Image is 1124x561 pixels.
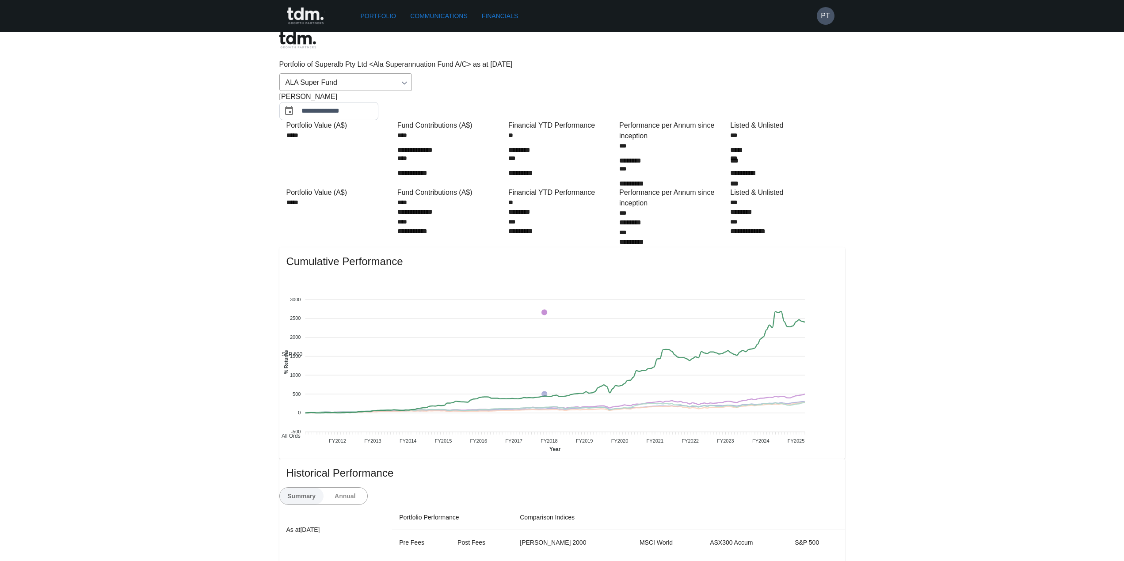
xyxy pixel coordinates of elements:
text: % Returns [283,350,288,374]
tspan: -500 [291,429,301,434]
span: All Ords [275,433,301,439]
button: Choose date, selected date is Sep 30, 2025 [280,102,298,120]
tspan: FY2013 [364,438,381,443]
th: MSCI World [632,530,703,555]
tspan: FY2015 [434,438,452,443]
tspan: FY2019 [576,438,593,443]
tspan: FY2018 [541,438,558,443]
div: Fund Contributions (A$) [397,187,505,198]
tspan: 500 [293,391,301,397]
tspan: FY2025 [788,438,805,443]
a: Portfolio [357,8,400,24]
a: Financials [478,8,522,24]
tspan: 2500 [290,315,301,321]
tspan: 3000 [290,296,301,302]
span: Cumulative Performance [286,254,838,269]
div: Financial YTD Performance [508,120,616,131]
tspan: 1500 [290,353,301,359]
tspan: FY2021 [646,438,663,443]
button: Annual [323,488,367,504]
div: ALA Super Fund [279,73,412,91]
div: text alignment [279,487,368,505]
span: Historical Performance [286,466,838,480]
tspan: FY2016 [470,438,487,443]
tspan: FY2014 [400,438,417,443]
th: [PERSON_NAME] 2000 [513,530,632,555]
div: Listed & Unlisted [730,187,838,198]
th: Portfolio Performance [392,505,513,530]
tspan: 0 [298,410,301,415]
tspan: FY2017 [505,438,522,443]
tspan: 2000 [290,334,301,340]
tspan: FY2024 [752,438,770,443]
tspan: FY2012 [329,438,346,443]
tspan: FY2022 [682,438,699,443]
h6: PT [821,11,830,21]
div: Fund Contributions (A$) [397,120,505,131]
tspan: FY2023 [717,438,734,443]
span: [PERSON_NAME] [279,91,338,102]
a: Communications [407,8,471,24]
tspan: 1000 [290,372,301,378]
th: ASX300 Accum [703,530,788,555]
p: Portfolio of Superalb Pty Ltd <Ala Superannuation Fund A/C> as at [DATE] [279,59,845,70]
p: As at [DATE] [286,524,385,535]
div: Performance per Annum since inception [619,120,727,141]
span: S&P 500 [275,351,302,357]
tspan: FY2020 [611,438,629,443]
div: Portfolio Value (A$) [286,187,394,198]
div: Portfolio Value (A$) [286,120,394,131]
th: Post Fees [450,530,513,555]
div: Financial YTD Performance [508,187,616,198]
th: Pre Fees [392,530,450,555]
button: PT [817,7,834,25]
div: Listed & Unlisted [730,120,838,131]
th: S&P 500 [788,530,845,555]
th: Comparison Indices [513,505,845,530]
div: Performance per Annum since inception [619,187,727,208]
text: Year [549,446,561,452]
